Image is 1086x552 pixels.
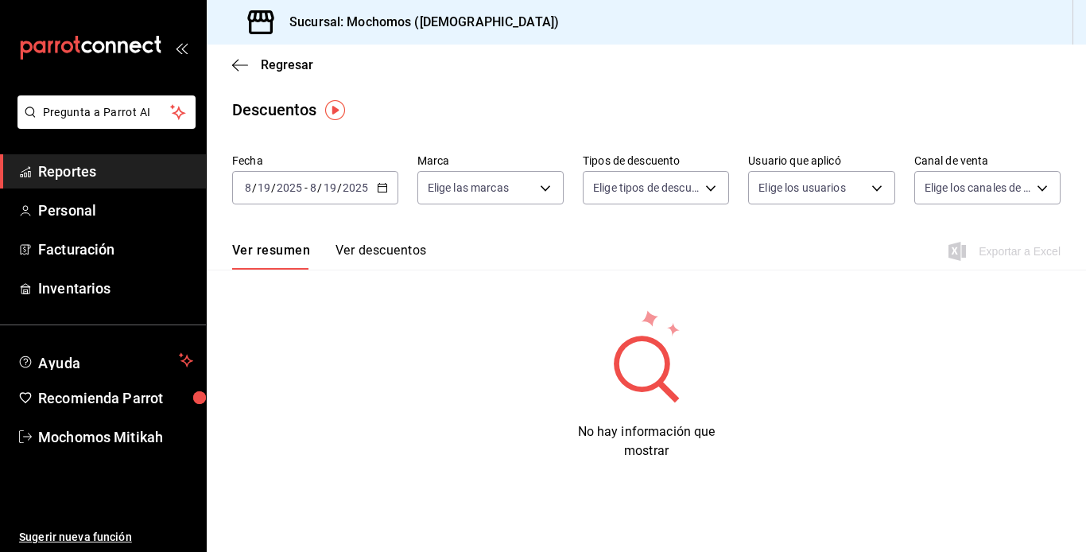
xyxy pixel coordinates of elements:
img: Tooltip marker [325,100,345,120]
h3: Sucursal: Mochomos ([DEMOGRAPHIC_DATA]) [277,13,559,32]
span: Reportes [38,161,193,182]
span: Recomienda Parrot [38,387,193,409]
span: / [337,181,342,194]
button: Ver descuentos [335,243,426,270]
span: No hay información que mostrar [578,424,716,458]
input: -- [309,181,317,194]
input: ---- [276,181,303,194]
label: Marca [417,155,564,166]
span: Inventarios [38,278,193,299]
span: Sugerir nueva función [19,529,193,546]
input: -- [323,181,337,194]
span: Ayuda [38,351,173,370]
span: / [271,181,276,194]
span: / [317,181,322,194]
span: Elige las marcas [428,180,509,196]
span: Mochomos Mitikah [38,426,193,448]
span: Regresar [261,57,313,72]
span: Elige los canales de venta [925,180,1031,196]
label: Fecha [232,155,398,166]
a: Pregunta a Parrot AI [11,115,196,132]
span: Elige tipos de descuento [593,180,700,196]
button: Regresar [232,57,313,72]
span: Pregunta a Parrot AI [43,104,171,121]
span: - [304,181,308,194]
div: Descuentos [232,98,316,122]
input: -- [244,181,252,194]
label: Tipos de descuento [583,155,729,166]
input: ---- [342,181,369,194]
span: Facturación [38,239,193,260]
input: -- [257,181,271,194]
span: Elige los usuarios [758,180,845,196]
div: navigation tabs [232,243,426,270]
button: open_drawer_menu [175,41,188,54]
button: Ver resumen [232,243,310,270]
label: Usuario que aplicó [748,155,894,166]
button: Pregunta a Parrot AI [17,95,196,129]
label: Canal de venta [914,155,1061,166]
span: Personal [38,200,193,221]
span: / [252,181,257,194]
